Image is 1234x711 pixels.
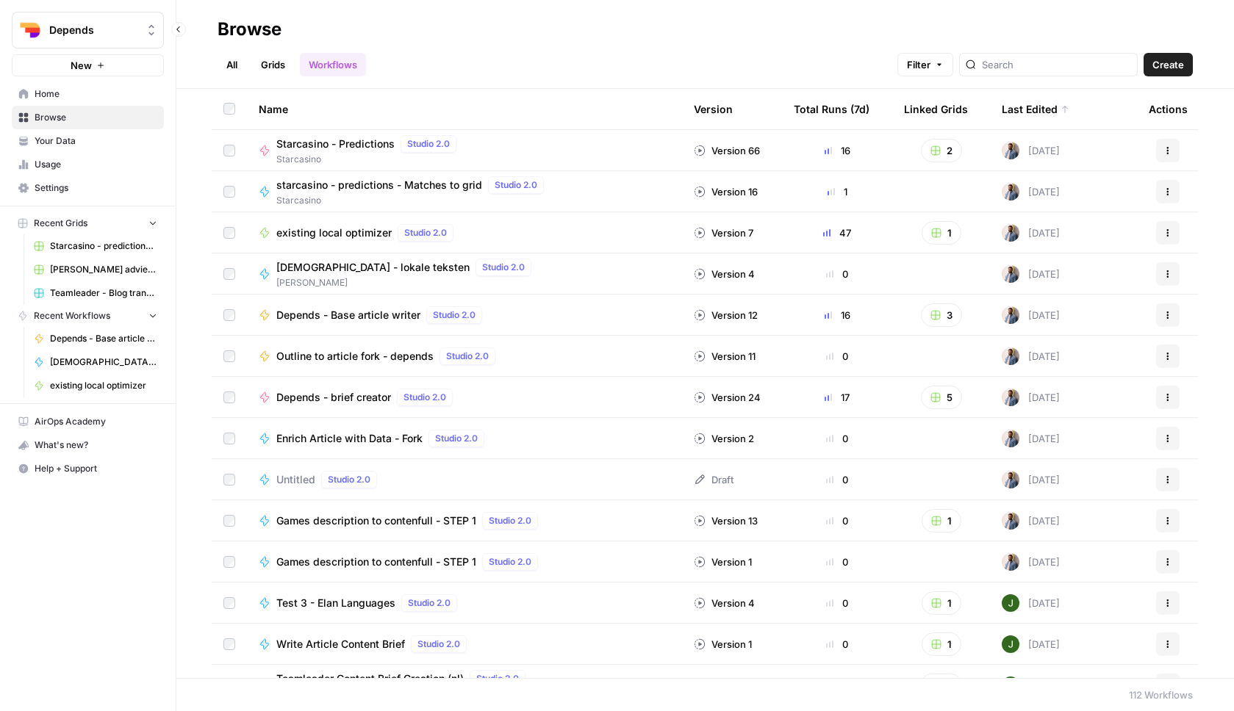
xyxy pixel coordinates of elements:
div: Version 16 [694,184,758,199]
div: [DATE] [1002,142,1060,159]
button: Create [1144,53,1193,76]
div: What's new? [12,434,163,456]
div: Version 24 [694,390,761,405]
div: Version 11 [694,349,756,364]
div: [DATE] [1002,471,1060,488]
a: Usage [12,153,164,176]
a: Enrich Article with Data - ForkStudio 2.0 [259,430,670,447]
a: Starcasino - predictions - matches grid JPL [27,234,164,258]
button: 2 [921,139,962,162]
div: Version 156 [694,678,764,693]
button: New [12,54,164,76]
button: Recent Grids [12,212,164,234]
div: Version 2 [694,431,754,446]
a: Grids [252,53,294,76]
span: Starcasino - Predictions [276,137,395,151]
a: Your Data [12,129,164,153]
div: Browse [218,18,281,41]
button: Help + Support [12,457,164,480]
div: 0 [794,431,880,446]
div: [DATE] [1002,389,1060,406]
span: Depends [49,23,138,37]
button: 5 [921,386,962,409]
button: 1 [922,632,961,656]
div: Version 1 [694,555,752,569]
span: [DEMOGRAPHIC_DATA] - lokale teksten [50,355,157,369]
div: Last Edited [1002,89,1069,129]
a: Starcasino - PredictionsStudio 2.0Starcasino [259,135,670,166]
a: UntitledStudio 2.0 [259,471,670,488]
span: Filter [907,57,930,72]
img: 542af2wjek5zirkck3dd1n2hljhm [1002,224,1019,242]
span: [PERSON_NAME] adviesartikelen optimalisatie suggesties [50,263,157,276]
a: [DEMOGRAPHIC_DATA] - lokale teksten [27,350,164,374]
div: 16 [794,143,880,158]
a: Home [12,82,164,106]
div: 17 [794,390,880,405]
span: Create [1152,57,1184,72]
div: Version 13 [694,513,758,528]
a: starcasino - predictions - Matches to gridStudio 2.0Starcasino [259,176,670,207]
span: Studio 2.0 [489,555,531,569]
div: 112 Workflows [1129,687,1193,702]
div: Linked Grids [904,89,968,129]
div: 0 [794,472,880,487]
span: Home [35,87,157,101]
div: 0 [794,513,880,528]
button: 1 [922,221,961,245]
img: 542af2wjek5zirkck3dd1n2hljhm [1002,265,1019,283]
button: Recent Workflows [12,305,164,327]
button: 4 [920,674,962,697]
span: Studio 2.0 [489,514,531,527]
img: ibvp2fn0xxp1avljsga1xqf48l9o [1002,676,1019,694]
img: ibvp2fn0xxp1avljsga1xqf48l9o [1002,635,1019,653]
span: Starcasino - predictions - matches grid JPL [50,239,157,253]
span: Games description to contenfull - STEP 1 [276,555,476,569]
a: existing local optimizerStudio 2.0 [259,224,670,242]
div: Version 4 [694,596,755,610]
a: Settings [12,176,164,200]
span: Recent Workflows [34,309,110,322]
span: [DEMOGRAPHIC_DATA] - lokale teksten [276,260,470,275]
span: Help + Support [35,462,157,475]
span: [PERSON_NAME] [276,276,537,289]
button: Filter [897,53,953,76]
span: Studio 2.0 [482,261,525,274]
span: Studio 2.0 [407,137,450,151]
a: Depends - Base article writer [27,327,164,350]
span: AirOps Academy [35,415,157,428]
span: Depends - Base article writer [50,332,157,345]
a: Outline to article fork - dependsStudio 2.0 [259,347,670,365]
span: starcasino - predictions - Matches to grid [276,178,482,192]
div: [DATE] [1002,512,1060,530]
span: Starcasino [276,153,462,166]
div: Actions [1149,89,1188,129]
div: 0 [794,637,880,652]
span: Usage [35,158,157,171]
span: Depends - Base article writer [276,308,420,322]
div: Name [259,89,670,129]
a: [DEMOGRAPHIC_DATA] - lokale tekstenStudio 2.0[PERSON_NAME] [259,259,670,289]
a: All [218,53,246,76]
span: Studio 2.0 [404,226,447,239]
a: Teamleader Content Brief Creation (nl)Studio 2.0Teamleader - Content Creation [259,670,670,701]
a: Workflows [300,53,366,76]
span: Studio 2.0 [435,432,478,445]
div: Version 4 [694,267,755,281]
div: 0 [794,349,880,364]
span: Studio 2.0 [328,473,370,486]
a: Games description to contenfull - STEP 1Studio 2.0 [259,553,670,571]
span: existing local optimizer [276,225,392,240]
span: Browse [35,111,157,124]
img: Depends Logo [17,17,43,43]
div: 1 [794,184,880,199]
span: Depends - brief creator [276,390,391,405]
span: Games description to contenfull - STEP 1 [276,513,476,528]
img: 542af2wjek5zirkck3dd1n2hljhm [1002,553,1019,571]
div: [DATE] [1002,635,1060,653]
span: Studio 2.0 [476,672,519,685]
div: [DATE] [1002,347,1060,365]
a: Teamleader - Blog translator - V3 Grid [27,281,164,305]
div: [DATE] [1002,306,1060,324]
div: [DATE] [1002,676,1060,694]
